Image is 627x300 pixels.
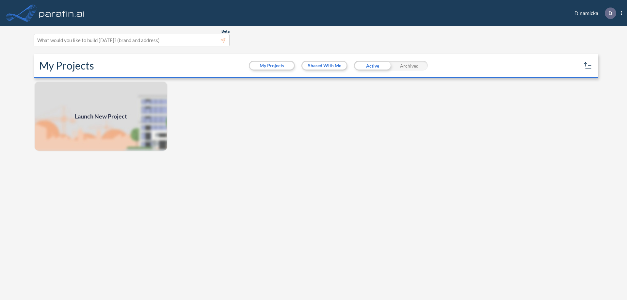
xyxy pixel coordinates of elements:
[221,29,230,34] span: Beta
[583,60,593,71] button: sort
[250,62,294,70] button: My Projects
[39,59,94,72] h2: My Projects
[608,10,612,16] p: D
[391,61,428,71] div: Archived
[34,81,168,151] img: add
[565,8,622,19] div: Dinamicka
[75,112,127,121] span: Launch New Project
[38,7,86,20] img: logo
[302,62,346,70] button: Shared With Me
[34,81,168,151] a: Launch New Project
[354,61,391,71] div: Active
